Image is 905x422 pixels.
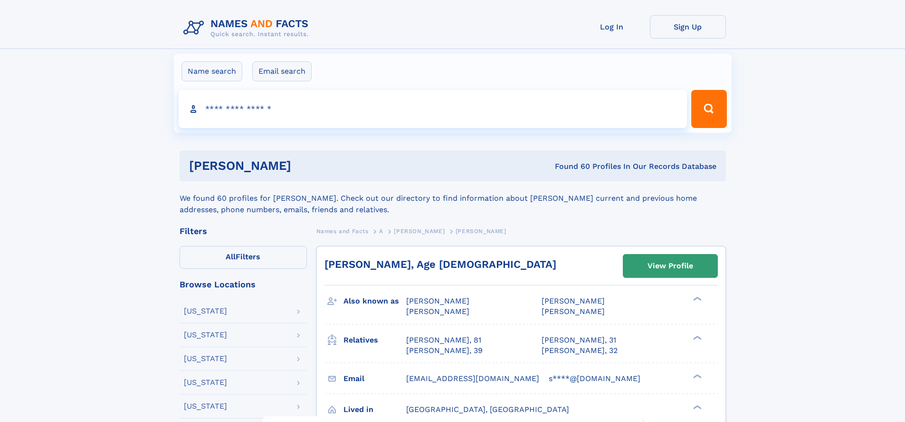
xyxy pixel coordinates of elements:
[574,15,650,39] a: Log In
[252,61,312,81] label: Email search
[406,296,469,305] span: [PERSON_NAME]
[406,405,569,414] span: [GEOGRAPHIC_DATA], [GEOGRAPHIC_DATA]
[691,404,702,410] div: ❯
[180,181,726,216] div: We found 60 profiles for [PERSON_NAME]. Check out our directory to find information about [PERSON...
[406,345,483,356] a: [PERSON_NAME], 39
[316,225,369,237] a: Names and Facts
[691,373,702,379] div: ❯
[623,255,717,277] a: View Profile
[184,379,227,386] div: [US_STATE]
[456,228,506,235] span: [PERSON_NAME]
[691,334,702,341] div: ❯
[343,293,406,309] h3: Also known as
[542,345,618,356] a: [PERSON_NAME], 32
[184,355,227,363] div: [US_STATE]
[184,307,227,315] div: [US_STATE]
[343,402,406,418] h3: Lived in
[180,15,316,41] img: Logo Names and Facts
[542,335,616,345] a: [PERSON_NAME], 31
[691,90,726,128] button: Search Button
[189,160,423,172] h1: [PERSON_NAME]
[181,61,242,81] label: Name search
[406,374,539,383] span: [EMAIL_ADDRESS][DOMAIN_NAME]
[343,332,406,348] h3: Relatives
[324,258,556,270] a: [PERSON_NAME], Age [DEMOGRAPHIC_DATA]
[180,280,307,289] div: Browse Locations
[406,307,469,316] span: [PERSON_NAME]
[180,246,307,269] label: Filters
[379,225,383,237] a: A
[180,227,307,236] div: Filters
[379,228,383,235] span: A
[542,307,605,316] span: [PERSON_NAME]
[691,296,702,302] div: ❯
[648,255,693,277] div: View Profile
[343,371,406,387] h3: Email
[184,331,227,339] div: [US_STATE]
[542,296,605,305] span: [PERSON_NAME]
[179,90,687,128] input: search input
[184,402,227,410] div: [US_STATE]
[650,15,726,39] a: Sign Up
[423,161,716,172] div: Found 60 Profiles In Our Records Database
[406,335,481,345] a: [PERSON_NAME], 81
[394,228,445,235] span: [PERSON_NAME]
[394,225,445,237] a: [PERSON_NAME]
[226,252,236,261] span: All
